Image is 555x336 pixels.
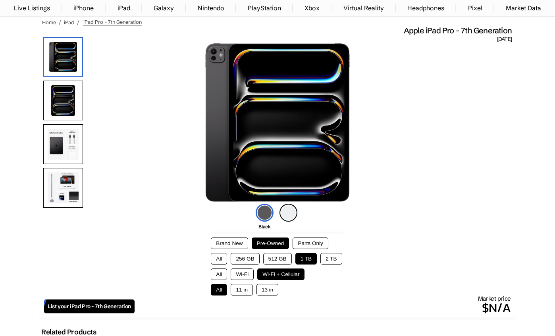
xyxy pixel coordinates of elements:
[64,19,74,25] a: iPad
[44,299,135,313] a: List your iPad Pro - 7th Generation
[231,268,254,280] button: Wi-Fi
[83,19,142,25] span: iPad Pro - 7th Generation
[211,284,227,295] button: All
[404,25,512,36] span: Apple iPad Pro - 7th Generation
[77,19,79,25] span: /
[257,268,304,280] button: Wi-Fi + Cellular
[48,303,131,310] span: List your iPad Pro - 7th Generation
[59,19,61,25] span: /
[256,284,278,295] button: 13 in
[43,168,83,208] img: Both All
[279,204,297,222] img: silver-icon
[231,253,259,265] button: 256 GB
[231,284,252,295] button: 11 in
[211,238,248,249] button: Brand New
[135,295,511,317] div: Market price
[497,36,512,43] span: [DATE]
[263,253,292,265] button: 512 GB
[43,81,83,120] img: Front
[211,253,227,265] button: All
[252,238,289,249] button: Pre-Owned
[43,124,83,164] img: All
[295,253,317,265] button: 1 TB
[320,253,342,265] button: 2 TB
[205,43,350,202] img: iPad Pro (7th Generation)
[43,37,83,77] img: iPad Pro (7th Generation)
[135,298,511,317] p: $N/A
[256,204,274,222] img: black-icon
[211,268,227,280] button: All
[258,224,270,230] span: Black
[42,19,56,25] a: Home
[293,238,328,249] button: Parts Only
